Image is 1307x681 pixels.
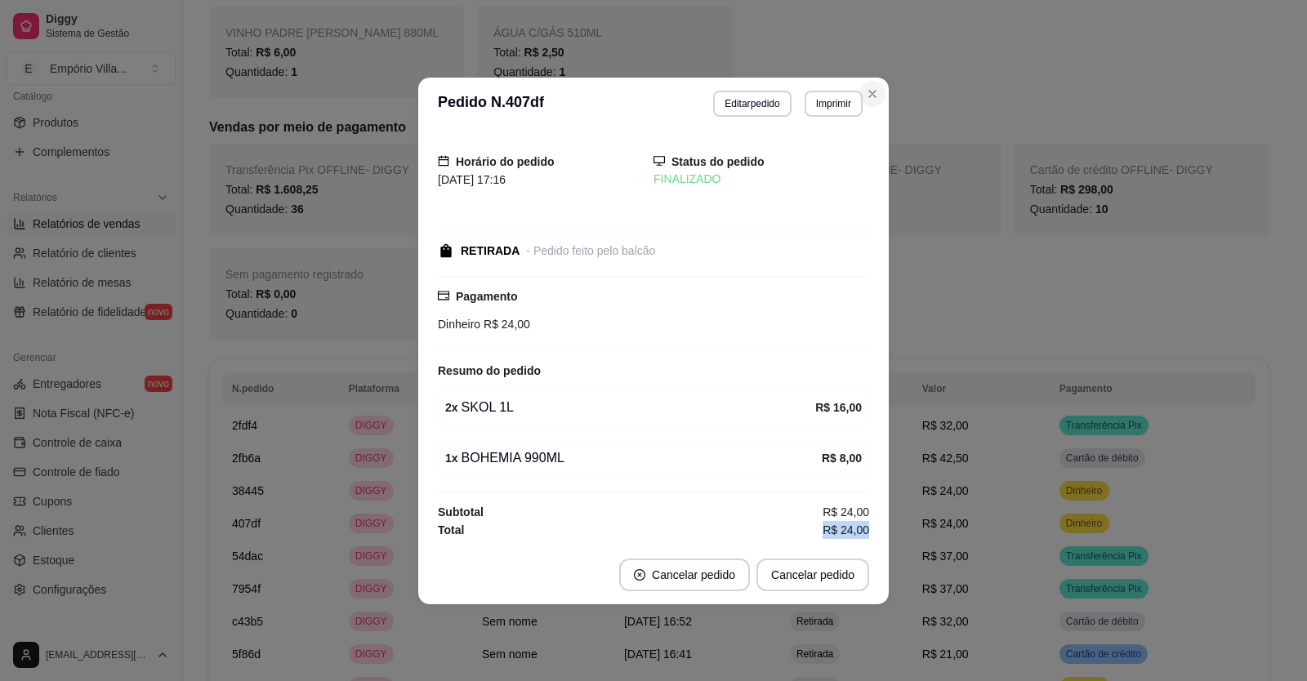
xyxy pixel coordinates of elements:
button: Editarpedido [713,91,791,117]
strong: Horário do pedido [456,155,555,168]
span: credit-card [438,290,449,301]
button: close-circleCancelar pedido [619,559,750,591]
span: R$ 24,00 [823,503,869,521]
div: SKOL 1L [445,398,815,417]
span: [DATE] 17:16 [438,173,506,186]
strong: R$ 8,00 [822,452,862,465]
div: RETIRADA [461,243,520,260]
strong: Resumo do pedido [438,364,541,377]
div: BOHEMIA 990ML [445,448,822,468]
h3: Pedido N. 407df [438,91,544,117]
strong: R$ 16,00 [815,401,862,414]
span: R$ 24,00 [480,318,530,331]
button: Cancelar pedido [756,559,869,591]
strong: Status do pedido [671,155,765,168]
span: desktop [653,155,665,167]
button: Imprimir [805,91,863,117]
strong: Pagamento [456,290,517,303]
span: calendar [438,155,449,167]
strong: Subtotal [438,505,484,519]
button: Close [859,81,885,107]
strong: Total [438,523,464,536]
span: close-circle [634,569,645,581]
strong: 1 x [445,452,458,465]
span: Dinheiro [438,318,480,331]
div: - Pedido feito pelo balcão [526,243,655,260]
strong: 2 x [445,401,458,414]
div: FINALIZADO [653,171,869,188]
span: R$ 24,00 [823,521,869,539]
